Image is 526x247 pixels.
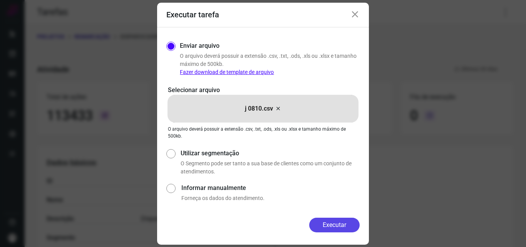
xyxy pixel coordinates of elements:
p: j 0810.csv [245,104,273,113]
p: O Segmento pode ser tanto a sua base de clientes como um conjunto de atendimentos. [181,160,360,176]
p: Selecionar arquivo [168,86,358,95]
label: Utilizar segmentação [181,149,360,158]
p: O arquivo deverá possuir a extensão .csv, .txt, .ods, .xls ou .xlsx e tamanho máximo de 500kb. [180,52,360,76]
p: O arquivo deverá possuir a extensão .csv, .txt, .ods, .xls ou .xlsx e tamanho máximo de 500kb. [168,126,358,139]
a: Fazer download de template de arquivo [180,69,274,75]
button: Executar [309,218,360,232]
label: Informar manualmente [181,183,360,193]
p: Forneça os dados do atendimento. [181,194,360,202]
label: Enviar arquivo [180,41,219,50]
h3: Executar tarefa [166,10,219,19]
